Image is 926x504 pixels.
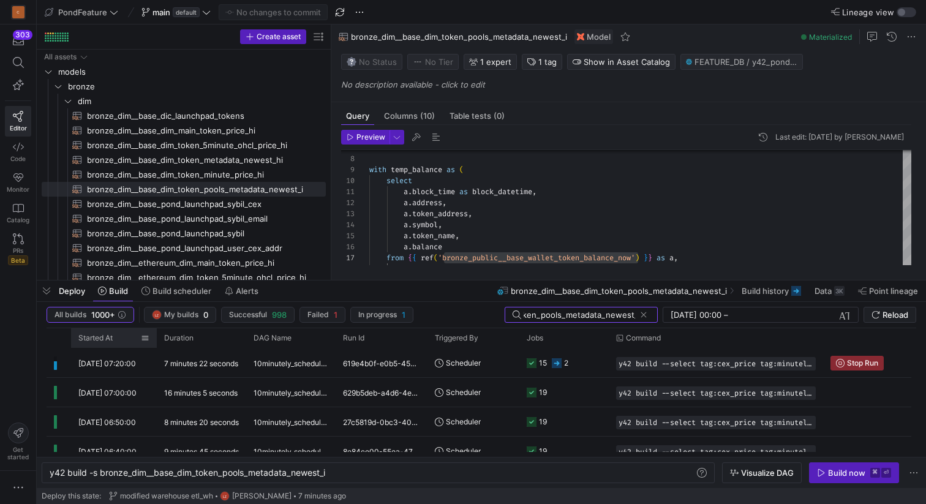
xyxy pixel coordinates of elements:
[680,54,803,70] button: FEATURE_DB / y42_pondfeature_main / BRONZE_DIM__BASE_DIM_TOKEN_POOLS_METADATA_NEWEST_I
[648,253,652,263] span: }
[334,310,337,320] span: 1
[412,231,455,241] span: token_name
[847,359,878,367] span: Stop Run
[232,492,292,500] span: [PERSON_NAME]
[527,334,543,342] span: Jobs
[402,310,405,320] span: 1
[408,253,412,263] span: {
[434,264,592,274] span: 'bronze_public__root2_schedular_vars'
[44,53,77,61] div: All assets
[78,447,137,456] span: [DATE] 06:40:00
[584,57,670,67] span: Show in Asset Catalog
[815,286,832,296] span: Data
[5,198,31,228] a: Catalog
[351,32,567,42] span: bronze_dim__base_dim_token_pools_metadata_newest_i
[220,491,230,501] div: LZ
[416,264,429,274] span: ref
[164,310,198,319] span: My builds
[42,4,121,20] button: PondFeature
[408,231,412,241] span: .
[341,263,355,274] div: 18
[736,280,807,301] button: Build history
[91,310,115,320] span: 1000+
[619,359,813,368] span: y42 build --select tag:cex_price tag:minutely_schedular_node
[341,197,355,208] div: 12
[13,247,23,254] span: PRs
[619,418,813,427] span: y42 build --select tag:cex_price tag:minutely_schedular_node
[42,64,326,79] div: Press SPACE to select this row.
[412,209,468,219] span: token_address
[42,94,326,108] div: Press SPACE to select this row.
[152,7,170,17] span: main
[842,7,894,17] span: Lineage view
[883,310,908,320] span: Reload
[78,334,113,342] span: Started At
[421,253,434,263] span: ref
[50,467,268,478] span: y42 build -s bronze_dim__base_dim_token_pools_meta
[307,310,329,319] span: Failed
[336,378,427,407] div: 629b5deb-a4d6-4e8e-bc9c-28e63ef05fa3
[341,80,921,89] p: No description available - click to edit
[254,437,328,466] span: 10minutely_schedular_node
[254,349,328,378] span: 10minutely_schedular_node
[341,130,390,145] button: Preview
[341,164,355,175] div: 9
[809,462,899,483] button: Build now⌘⏎
[152,286,211,296] span: Build scheduler
[42,152,326,167] a: bronze_dim__base_dim_token_metadata_newest_hi​​​​​​​​​​
[7,446,29,461] span: Get started
[671,310,721,320] input: Start datetime
[136,280,217,301] button: Build scheduler
[412,198,442,208] span: address
[87,256,312,270] span: bronze_dim__ethereum_dim_main_token_price_hi​​​​​​​​​​
[853,280,924,301] button: Point lineage
[412,253,416,263] span: {
[346,112,369,120] span: Query
[7,186,29,193] span: Monitor
[657,253,665,263] span: as
[626,334,661,342] span: Command
[442,198,446,208] span: ,
[408,264,412,274] span: {
[511,286,727,296] span: bronze_dim__base_dim_token_pools_metadata_newest_i
[78,418,136,427] span: [DATE] 06:50:00
[446,378,481,407] span: Scheduler
[635,253,639,263] span: )
[55,310,86,319] span: All builds
[450,112,505,120] span: Table tests
[42,152,326,167] div: Press SPACE to select this row.
[644,253,648,263] span: }
[587,32,611,42] span: Model
[446,348,481,377] span: Scheduler
[404,264,408,274] span: {
[539,378,547,407] div: 19
[724,310,728,320] span: –
[404,231,408,241] span: a
[347,57,397,67] span: No Status
[408,198,412,208] span: .
[567,54,676,70] button: Show in Asset Catalog
[78,94,324,108] span: dim
[229,310,267,319] span: Successful
[420,112,435,120] span: (10)
[341,230,355,241] div: 15
[472,187,532,197] span: block_datetime
[455,231,459,241] span: ,
[5,2,31,23] a: C
[5,228,31,270] a: PRsBeta
[412,220,438,230] span: symbol
[87,271,312,285] span: bronze_dim__ethereum_dim_token_5minute_ohcl_price_hi​​​​​​​​​​
[42,270,326,285] a: bronze_dim__ethereum_dim_token_5minute_ohcl_price_hi​​​​​​​​​​
[87,124,312,138] span: bronze_dim__base_dim_main_token_price_hi​​​​​​​​​​
[42,79,326,94] div: Press SPACE to select this row.
[5,418,31,465] button: Getstarted
[601,264,605,274] span: }
[341,175,355,186] div: 10
[42,197,326,211] a: bronze_dim__base_pond_launchpad_sybil_cex​​​​​​​​​​
[78,388,137,397] span: [DATE] 07:00:00
[298,492,346,500] span: 7 minutes ago
[347,57,356,67] img: No status
[42,211,326,226] div: Press SPACE to select this row.
[7,216,29,224] span: Catalog
[464,54,517,70] button: 1 expert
